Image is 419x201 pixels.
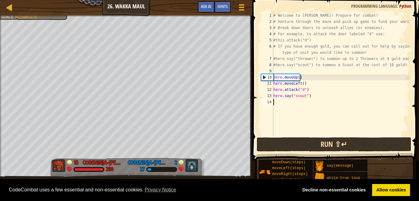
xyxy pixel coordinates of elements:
span: Hints [218,3,228,9]
div: 27 [140,167,145,172]
div: 12 [261,87,273,93]
div: 2 [171,159,177,164]
img: thang_avatar_frame.png [52,159,66,172]
div: 8 [261,62,273,68]
div: 7 [261,56,273,62]
div: 14 [261,99,273,105]
span: moveRight(steps) [272,172,308,176]
img: portrait.png [313,160,325,172]
div: 15 [73,159,80,164]
div: 4 [261,31,273,37]
span: say(message) [327,164,353,168]
div: 5 [261,37,273,43]
span: moveLeft(steps) [272,166,305,170]
div: 2 [261,19,273,25]
span: moveUp(steps) [272,178,301,182]
button: Ask AI [198,1,214,13]
button: Show game menu [234,1,249,16]
div: codeninja-[PERSON_NAME].tzi.[PERSON_NAME].[PERSON_NAME] [128,159,168,167]
div: codeninja-[PERSON_NAME].halsall [83,159,123,167]
div: 13 [261,93,273,99]
a: learn more about cookies [144,185,177,195]
span: Python [399,3,411,9]
span: Programming language [351,3,397,9]
span: moveDown(steps) [272,160,305,165]
span: : [397,3,399,9]
div: 1 [261,12,273,19]
a: allow cookies [372,184,410,196]
img: thang_avatar_frame.png [185,159,198,172]
img: portrait.png [313,173,325,184]
a: deny cookies [298,184,370,196]
div: 10 [261,74,273,80]
div: 3 [261,25,273,31]
span: CodeCombat uses a few essential and non-essential cookies. [9,185,293,195]
div: 9 [261,68,273,74]
span: Ask AI [201,3,211,9]
div: 200 [106,167,113,172]
div: 11 [261,80,273,87]
span: while-true loop [327,176,360,180]
div: 6 [261,43,273,56]
img: portrait.png [259,166,271,178]
button: Run ⇧↵ [257,137,411,152]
